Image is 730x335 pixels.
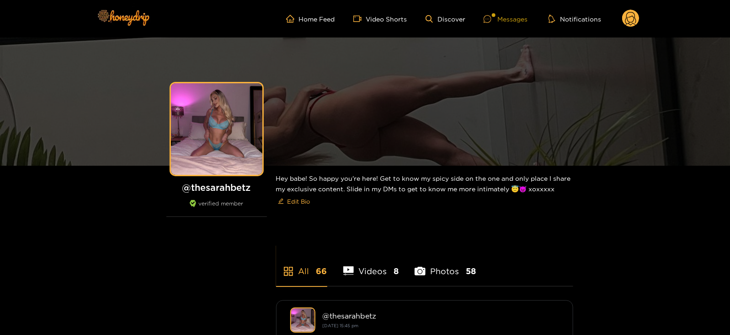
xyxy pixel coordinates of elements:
a: Home Feed [286,15,335,23]
a: Video Shorts [353,15,407,23]
li: All [276,245,327,286]
span: appstore [283,266,294,277]
h1: @ thesarahbetz [166,182,267,193]
div: Messages [484,14,528,24]
a: Discover [426,15,465,23]
span: edit [278,198,284,205]
span: video-camera [353,15,366,23]
img: thesarahbetz [290,308,315,333]
li: Photos [415,245,476,286]
span: 66 [316,265,327,277]
div: @ thesarahbetz [323,312,559,320]
div: verified member [166,200,267,217]
span: home [286,15,299,23]
span: Edit Bio [288,197,310,206]
div: Hey babe! So happy you're here! Get to know my spicy side on the one and only place I share my ex... [276,166,573,216]
button: editEdit Bio [276,194,312,209]
li: Videos [343,245,399,286]
span: 58 [466,265,476,277]
span: 8 [394,265,399,277]
button: Notifications [546,14,604,23]
small: [DATE] 15:45 pm [323,323,359,328]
